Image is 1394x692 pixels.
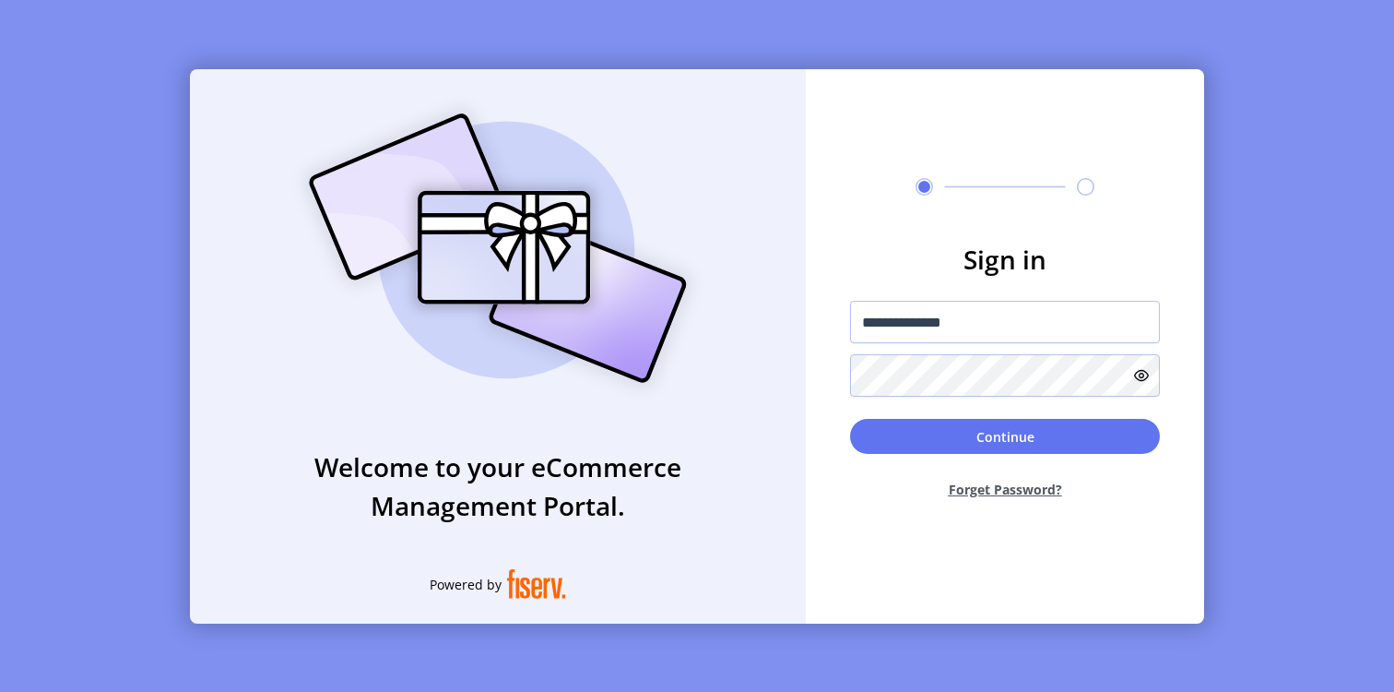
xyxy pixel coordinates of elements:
button: Forget Password? [850,465,1160,514]
span: Powered by [430,575,502,594]
img: card_Illustration.svg [281,93,715,403]
h3: Welcome to your eCommerce Management Portal. [190,447,806,525]
button: Continue [850,419,1160,454]
h3: Sign in [850,240,1160,279]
